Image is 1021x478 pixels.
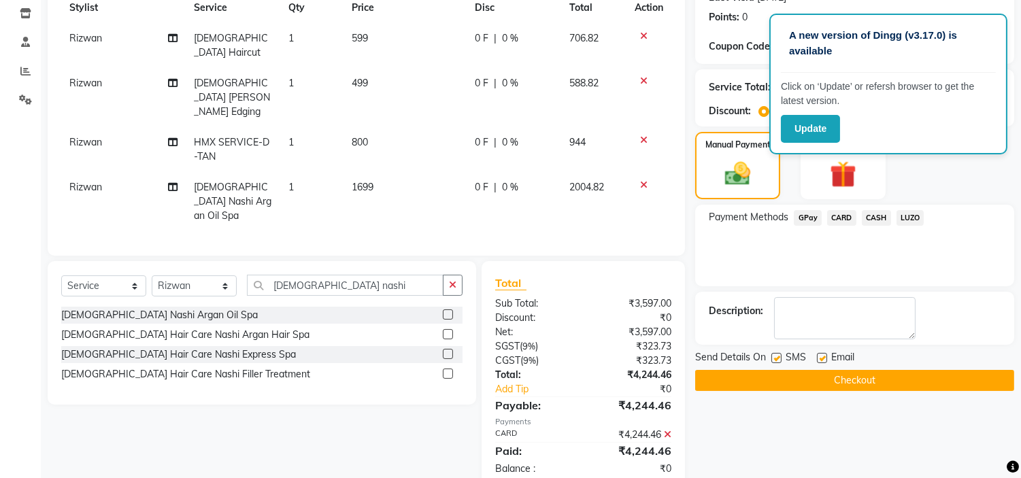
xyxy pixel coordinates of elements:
span: [DEMOGRAPHIC_DATA] Nashi Argan Oil Spa [194,181,271,222]
div: ( ) [485,339,584,354]
span: 0 F [475,76,488,90]
div: [DEMOGRAPHIC_DATA] Hair Care Nashi Filler Treatment [61,367,310,381]
div: Total: [485,368,584,382]
div: ₹0 [584,462,682,476]
span: 0 % [502,135,518,150]
span: Rizwan [69,32,102,44]
div: [DEMOGRAPHIC_DATA] Hair Care Nashi Argan Hair Spa [61,328,309,342]
span: 0 % [502,76,518,90]
div: ₹4,244.46 [584,428,682,442]
span: 1699 [352,181,373,193]
span: CASH [862,210,891,226]
div: [DEMOGRAPHIC_DATA] Nashi Argan Oil Spa [61,308,258,322]
div: Coupon Code [709,39,806,54]
div: ₹3,597.00 [584,296,682,311]
span: LUZO [897,210,924,226]
span: CARD [827,210,856,226]
img: _cash.svg [717,159,758,188]
span: 588.82 [569,77,599,89]
div: ₹3,597.00 [584,325,682,339]
div: Payments [495,416,671,428]
p: Click on ‘Update’ or refersh browser to get the latest version. [781,80,996,108]
span: | [494,31,497,46]
span: 1 [288,181,294,193]
div: Paid: [485,443,584,459]
span: SMS [786,350,806,367]
span: Rizwan [69,77,102,89]
div: Service Total: [709,80,771,95]
div: Discount: [709,104,751,118]
div: Sub Total: [485,296,584,311]
span: | [494,180,497,194]
div: 0 [742,10,748,24]
span: | [494,76,497,90]
span: [DEMOGRAPHIC_DATA] [PERSON_NAME] Edging [194,77,270,118]
div: ₹0 [584,311,682,325]
span: 599 [352,32,368,44]
input: Search or Scan [247,275,443,296]
span: CGST [495,354,520,366]
span: HMX SERVICE-D-TAN [194,136,269,163]
span: 1 [288,136,294,148]
span: Email [831,350,854,367]
div: CARD [485,428,584,442]
span: 9% [522,341,535,352]
div: Points: [709,10,739,24]
label: Manual Payment [705,139,771,151]
div: Payable: [485,397,584,413]
span: 1 [288,77,294,89]
span: [DEMOGRAPHIC_DATA] Haircut [194,32,268,58]
div: ₹323.73 [584,339,682,354]
span: 944 [569,136,586,148]
div: Description: [709,304,763,318]
div: ₹0 [600,382,682,396]
a: Add Tip [485,382,600,396]
div: ( ) [485,354,584,368]
img: _gift.svg [822,158,865,191]
span: 800 [352,136,368,148]
span: Send Details On [695,350,766,367]
span: | [494,135,497,150]
div: [DEMOGRAPHIC_DATA] Hair Care Nashi Express Spa [61,347,296,362]
div: Net: [485,325,584,339]
span: 0 F [475,135,488,150]
div: Balance : [485,462,584,476]
span: 0 % [502,31,518,46]
span: Rizwan [69,136,102,148]
div: ₹4,244.46 [584,368,682,382]
span: Rizwan [69,181,102,193]
span: 0 F [475,31,488,46]
p: A new version of Dingg (v3.17.0) is available [789,28,988,58]
div: Discount: [485,311,584,325]
span: Total [495,276,526,290]
button: Checkout [695,370,1014,391]
div: ₹4,244.46 [584,397,682,413]
span: GPay [794,210,822,226]
span: 2004.82 [569,181,604,193]
span: SGST [495,340,520,352]
div: ₹4,244.46 [584,443,682,459]
span: 9% [523,355,536,366]
div: ₹323.73 [584,354,682,368]
span: 499 [352,77,368,89]
span: Payment Methods [709,210,788,224]
span: 0 % [502,180,518,194]
span: 1 [288,32,294,44]
span: 706.82 [569,32,599,44]
span: 0 F [475,180,488,194]
button: Update [781,115,840,143]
